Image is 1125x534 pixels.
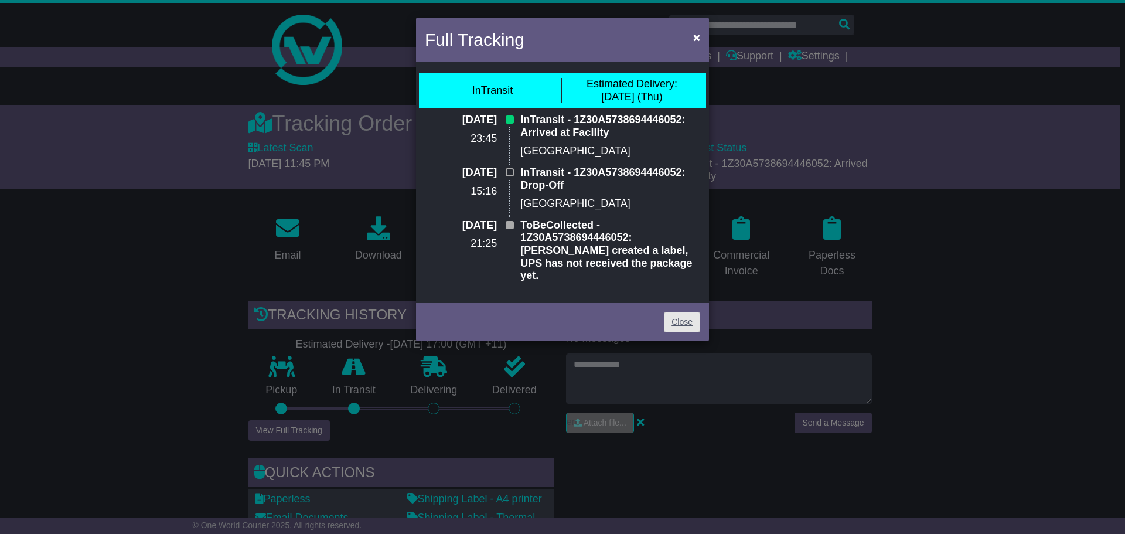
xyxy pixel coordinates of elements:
div: InTransit [472,84,513,97]
span: × [693,30,700,44]
p: [GEOGRAPHIC_DATA] [520,198,700,210]
p: ToBeCollected - 1Z30A5738694446052: [PERSON_NAME] created a label, UPS has not received the packa... [520,219,700,283]
p: 15:16 [425,185,497,198]
span: Estimated Delivery: [587,78,677,90]
h4: Full Tracking [425,26,524,53]
button: Close [687,25,706,49]
a: Close [664,312,700,332]
p: 23:45 [425,132,497,145]
p: InTransit - 1Z30A5738694446052: Arrived at Facility [520,114,700,139]
div: [DATE] (Thu) [587,78,677,103]
p: [DATE] [425,219,497,232]
p: [DATE] [425,166,497,179]
p: 21:25 [425,237,497,250]
p: [DATE] [425,114,497,127]
p: InTransit - 1Z30A5738694446052: Drop-Off [520,166,700,192]
p: [GEOGRAPHIC_DATA] [520,145,700,158]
